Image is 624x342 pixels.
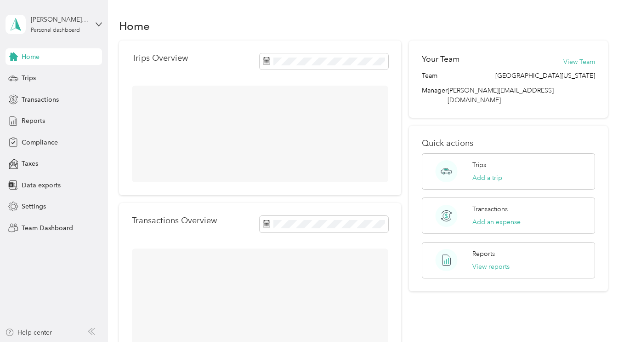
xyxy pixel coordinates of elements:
p: Quick actions [422,139,595,148]
h1: Home [119,21,150,31]
button: View Team [563,57,595,67]
span: Compliance [22,138,58,147]
button: Add a trip [472,173,502,183]
span: [PERSON_NAME][EMAIL_ADDRESS][DOMAIN_NAME] [448,87,554,104]
p: Transactions [472,204,508,214]
p: Trips Overview [132,53,188,63]
span: Team Dashboard [22,223,73,233]
span: Reports [22,116,45,126]
p: Reports [472,249,495,259]
span: Settings [22,202,46,211]
span: Team [422,71,437,81]
button: Help center [5,328,52,337]
h2: Your Team [422,53,459,65]
span: Transactions [22,95,59,104]
p: Transactions Overview [132,216,217,226]
span: Home [22,52,40,62]
span: Manager [422,86,448,105]
button: View reports [472,262,510,272]
div: [PERSON_NAME][GEOGRAPHIC_DATA] [31,15,88,24]
span: Trips [22,73,36,83]
span: Taxes [22,159,38,168]
div: Personal dashboard [31,28,80,33]
p: Trips [472,160,486,170]
span: Data exports [22,180,61,190]
button: Add an expense [472,217,521,227]
iframe: Everlance-gr Chat Button Frame [573,290,624,342]
span: [GEOGRAPHIC_DATA][US_STATE] [495,71,595,81]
